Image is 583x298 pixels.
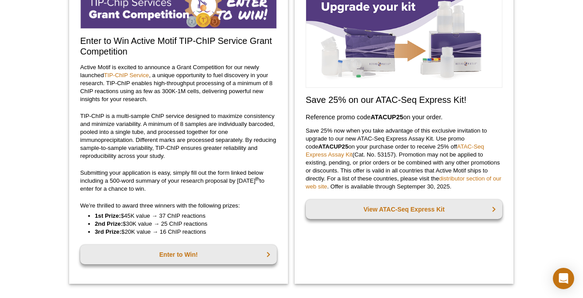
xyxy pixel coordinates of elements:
[104,72,149,78] a: TIP-ChIP Service
[80,35,277,57] h2: Enter to Win Active Motif TIP-ChIP Service Grant Competition
[95,212,268,220] li: $45K value → 37 ChIP reactions
[306,112,502,122] h3: Reference promo code on your order.
[80,169,277,193] p: Submitting your application is easy, simply fill out the form linked below including a 500-word s...
[306,127,502,191] p: Save 25% now when you take advantage of this exclusive invitation to upgrade to our new ATAC-Seq ...
[80,202,277,210] p: We’re thrilled to award three winners with the following prizes:
[306,94,502,105] h2: Save 25% on our ATAC-Seq Express Kit!
[553,268,574,289] div: Open Intercom Messenger
[95,220,123,227] strong: 2nd Prize:
[256,176,260,181] sup: th
[319,143,349,150] strong: ATACUP25
[80,245,277,264] a: Enter to Win!
[95,228,121,235] strong: 3rd Prize:
[95,220,268,228] li: $30K value → 25 ChIP reactions
[95,228,268,236] li: $20K value → 16 ChIP reactions
[80,63,277,103] p: Active Motif is excited to announce a Grant Competition for our newly launched , a unique opportu...
[80,112,277,160] p: TIP-ChIP is a multi-sample ChIP service designed to maximize consistency and minimize variability...
[306,175,501,190] a: distributor section of our web site
[370,114,403,121] strong: ATACUP25
[306,200,502,219] a: View ATAC-Seq Express Kit
[95,212,121,219] strong: 1st Prize:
